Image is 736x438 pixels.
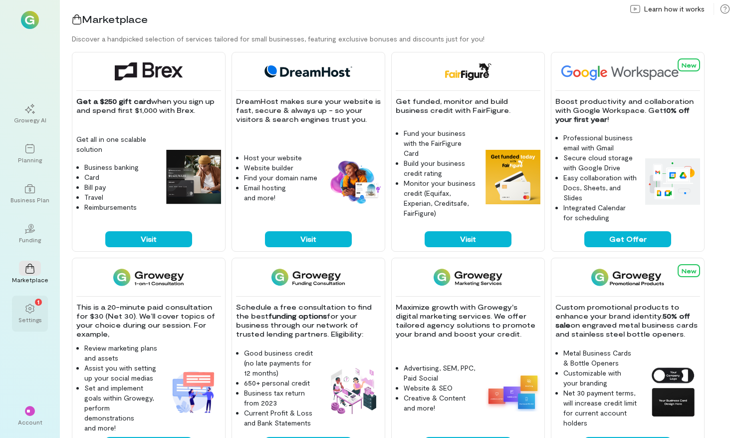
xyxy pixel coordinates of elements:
div: Funding [19,236,41,244]
li: Good business credit (no late payments for 12 months) [244,348,318,378]
li: Card [84,172,158,182]
img: Growegy Promo Products feature [645,364,700,419]
a: Business Plan [12,176,48,212]
img: Brex [115,62,183,80]
li: Monitor your business credit (Equifax, Experian, Creditsafe, FairFigure) [404,178,478,218]
img: Growegy Promo Products [591,268,665,286]
button: Visit [425,231,511,247]
li: Business tax return from 2023 [244,388,318,408]
li: Build your business credit rating [404,158,478,178]
a: Marketplace [12,256,48,292]
li: 650+ personal credit [244,378,318,388]
div: Discover a handpicked selection of services tailored for small businesses, featuring exclusive bo... [72,34,736,44]
li: Host your website [244,153,318,163]
img: Growegy - Marketing Services [434,268,503,286]
button: Get Offer [584,231,671,247]
img: FairFigure [444,62,491,80]
li: Customizable with your branding [563,368,637,388]
li: Secure cloud storage with Google Drive [563,153,637,173]
p: Get funded, monitor and build business credit with FairFigure. [396,97,540,115]
li: Professional business email with Gmail [563,133,637,153]
div: Planning [18,156,42,164]
li: Review marketing plans and assets [84,343,158,363]
li: Creative & Content and more! [404,393,478,413]
li: Advertising, SEM, PPC, Paid Social [404,363,478,383]
a: Growegy AI [12,96,48,132]
p: when you sign up and spend first $1,000 with Brex. [76,97,221,115]
img: Google Workspace feature [645,158,700,204]
strong: funding options [268,312,327,320]
li: Set and implement goals within Growegy, perform demonstrations and more! [84,383,158,433]
p: Boost productivity and collaboration with Google Workspace. Get ! [555,97,700,124]
p: Schedule a free consultation to find the best for your business through our network of trusted le... [236,303,381,339]
li: Find your domain name [244,173,318,183]
img: 1-on-1 Consultation feature [166,364,221,419]
img: DreamHost feature [326,159,381,205]
li: Reimbursements [84,202,158,212]
li: Easy collaboration with Docs, Sheets, and Slides [563,173,637,203]
p: DreamHost makes sure your website is fast, secure & always up - so your visitors & search engines... [236,97,381,124]
img: Brex feature [166,150,221,205]
p: This is a 20-minute paid consultation for $30 (Net 30). We’ll cover topics of your choice during ... [76,303,221,339]
li: Net 30 payment terms, will increase credit limit for current account holders [563,388,637,428]
a: Settings [12,296,48,332]
li: Integrated Calendar for scheduling [563,203,637,223]
li: Website builder [244,163,318,173]
li: Current Profit & Loss and Bank Statements [244,408,318,428]
button: Visit [265,231,352,247]
img: Google Workspace [555,62,702,80]
span: New [682,61,696,68]
li: Assist you with setting up your social medias [84,363,158,383]
a: Funding [12,216,48,252]
div: Settings [18,316,42,324]
img: DreamHost [261,62,356,80]
li: Business banking [84,162,158,172]
strong: Get a $250 gift card [76,97,151,105]
div: Account [18,418,42,426]
p: Maximize growth with Growegy's digital marketing services. We offer tailored agency solutions to ... [396,303,540,339]
li: Email hosting and more! [244,183,318,203]
span: Learn how it works [644,4,705,14]
p: Custom promotional products to enhance your brand identity. on engraved metal business cards and ... [555,303,700,339]
span: Marketplace [82,13,148,25]
li: Website & SEO [404,383,478,393]
img: Funding Consultation feature [326,364,381,419]
span: 1 [37,297,39,306]
strong: 50% off sale [555,312,692,329]
img: 1-on-1 Consultation [113,268,184,286]
strong: 10% off your first year [555,106,692,123]
img: Growegy - Marketing Services feature [486,372,540,412]
img: FairFigure feature [486,150,540,205]
li: Metal Business Cards & Bottle Openers [563,348,637,368]
div: Business Plan [10,196,49,204]
button: Visit [105,231,192,247]
li: Fund your business with the FairFigure Card [404,128,478,158]
a: Planning [12,136,48,172]
li: Travel [84,192,158,202]
span: New [682,267,696,274]
li: Bill pay [84,182,158,192]
div: Growegy AI [14,116,46,124]
img: Funding Consultation [271,268,345,286]
div: Marketplace [12,276,48,284]
p: Get all in one scalable solution [76,134,158,154]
